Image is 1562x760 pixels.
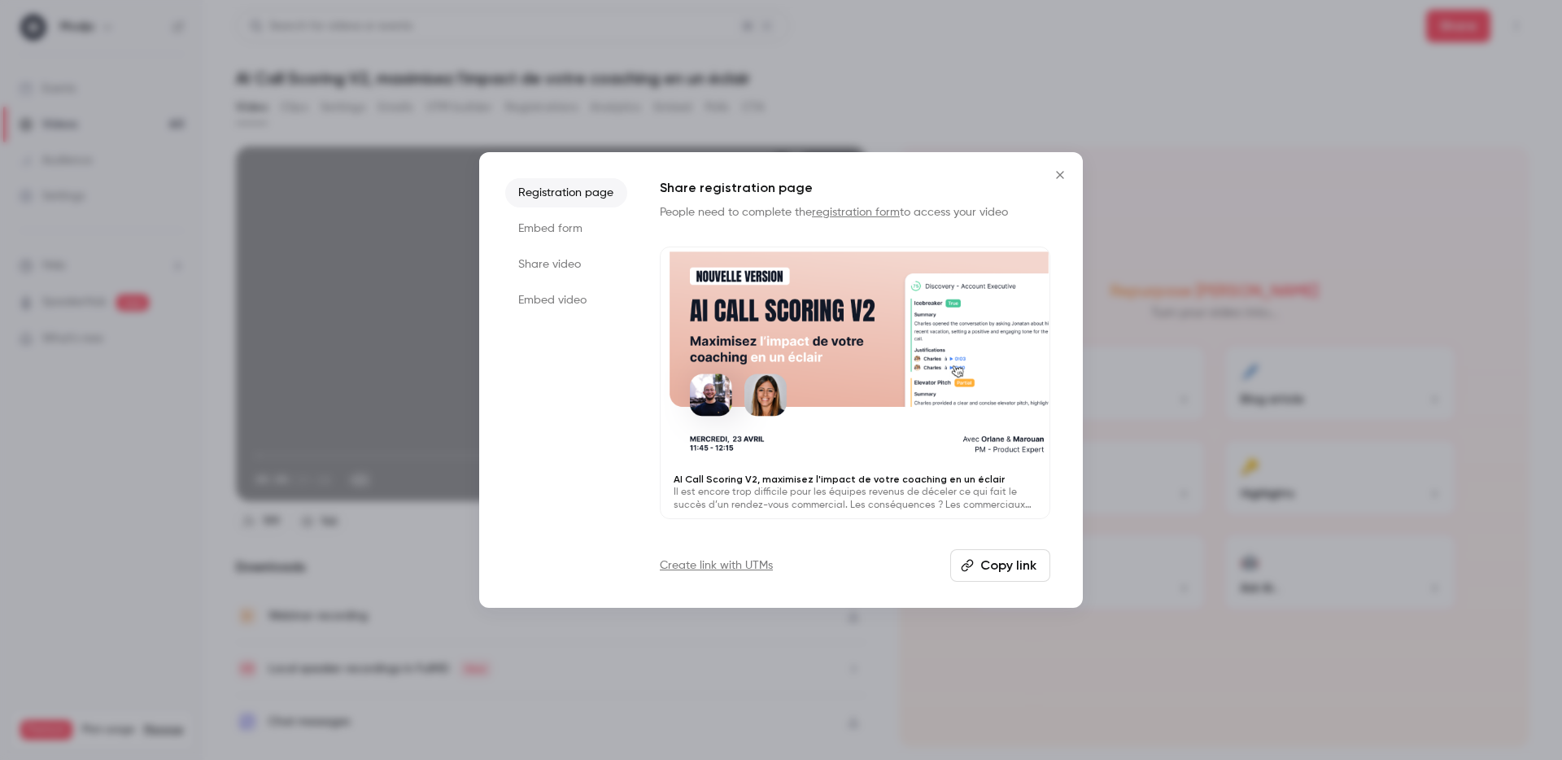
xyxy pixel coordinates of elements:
[674,473,1036,486] p: AI Call Scoring V2, maximisez l'impact de votre coaching en un éclair
[660,247,1050,519] a: AI Call Scoring V2, maximisez l'impact de votre coaching en un éclairIl est encore trop difficile...
[505,214,627,243] li: Embed form
[812,207,900,218] a: registration form
[950,549,1050,582] button: Copy link
[505,178,627,207] li: Registration page
[674,486,1036,512] p: Il est encore trop difficile pour les équipes revenus de déceler ce qui fait le succès d’un rende...
[660,557,773,574] a: Create link with UTMs
[660,178,1050,198] h1: Share registration page
[505,250,627,279] li: Share video
[660,204,1050,221] p: People need to complete the to access your video
[505,286,627,315] li: Embed video
[1044,159,1076,191] button: Close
